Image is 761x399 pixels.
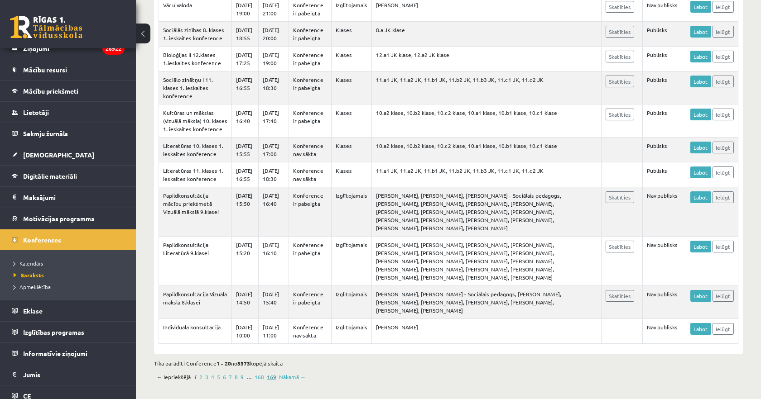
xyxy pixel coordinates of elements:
[232,47,259,71] td: [DATE] 17:25
[217,373,220,381] a: 5
[237,360,250,367] b: 3373
[267,373,276,381] a: 169
[289,138,332,162] td: Konference nav sākta
[372,286,602,319] td: [PERSON_NAME], [PERSON_NAME] - Sociālais pedagogs, [PERSON_NAME], [PERSON_NAME], [PERSON_NAME], [...
[690,191,711,203] a: Labot
[259,237,289,286] td: [DATE] 16:10
[23,87,78,95] span: Mācību priekšmeti
[713,109,734,120] a: Ielūgt
[12,166,125,186] a: Digitālie materiāli
[643,71,686,104] td: Publisks
[259,319,289,344] td: [DATE] 11:00
[14,271,44,279] span: Saraksts
[289,104,332,138] td: Konference ir pabeigta
[690,241,711,252] a: Labot
[259,162,289,187] td: [DATE] 18:30
[159,71,232,104] td: Sociālo zinātņu I 11. klases 1. ieskaites konference
[217,360,231,367] b: 1 - 20
[713,241,734,252] a: Ielūgt
[713,1,734,13] a: Ielūgt
[205,373,208,381] a: 3
[23,38,125,59] legend: Ziņojumi
[713,290,734,302] a: Ielūgt
[690,76,711,87] a: Labot
[246,373,252,381] span: …
[332,138,372,162] td: Klases
[643,47,686,71] td: Publisks
[643,162,686,187] td: Publisks
[12,208,125,229] a: Motivācijas programma
[232,138,259,162] td: [DATE] 15:55
[372,71,602,104] td: 11.a1 JK, 11.a2 JK, 11.b1 JK, 11.b2 JK, 11.b3 JK, 11.c1 JK, 11.c2 JK
[12,102,125,123] a: Lietotāji
[259,104,289,138] td: [DATE] 17:40
[159,162,232,187] td: Literatūras 11. klases 1. ieskaites konference
[713,142,734,153] a: Ielūgt
[713,323,734,335] a: Ielūgt
[372,104,602,138] td: 10.a2 klase, 10.b2 klase, 10.c2 klase, 10.a1 klase, 10.b1 klase, 10.c1 klase
[23,66,67,74] span: Mācību resursi
[211,373,214,381] a: 4
[14,283,127,291] a: Apmeklētība
[12,187,125,208] a: Maksājumi
[643,286,686,319] td: Nav publisks
[289,162,332,187] td: Konference nav sākta
[713,51,734,62] a: Ielūgt
[157,373,191,381] span: ← Iepriekšējā
[259,71,289,104] td: [DATE] 18:30
[690,166,711,178] a: Labot
[12,81,125,101] a: Mācību priekšmeti
[23,370,40,379] span: Jumis
[289,286,332,319] td: Konference ir pabeigta
[23,151,94,159] span: [DEMOGRAPHIC_DATA]
[372,47,602,71] td: 12.a1 JK klase, 12.a2 JK klase
[232,319,259,344] td: [DATE] 10:00
[606,109,634,120] a: Skatīties
[332,286,372,319] td: Izglītojamais
[332,187,372,237] td: Izglītojamais
[255,373,264,381] a: 168
[332,319,372,344] td: Izglītojamais
[289,47,332,71] td: Konference ir pabeigta
[232,237,259,286] td: [DATE] 15:20
[332,22,372,47] td: Klases
[289,237,332,286] td: Konference ir pabeigta
[690,26,711,38] a: Labot
[12,300,125,321] a: Eklase
[23,187,125,208] legend: Maksājumi
[23,108,49,116] span: Lietotāji
[102,43,125,55] i: 26922
[235,373,238,381] a: 8
[713,26,734,38] a: Ielūgt
[232,104,259,138] td: [DATE] 16:40
[193,373,197,381] em: 1
[159,22,232,47] td: Sociālās zinības 8. klases 1. ieskaites konference
[643,22,686,47] td: Publisks
[643,138,686,162] td: Publisks
[713,191,734,203] a: Ielūgt
[643,237,686,286] td: Nav publisks
[241,373,244,381] a: 9
[332,237,372,286] td: Izglītojamais
[159,319,232,344] td: Individuāla konsultācija
[232,71,259,104] td: [DATE] 16:55
[12,38,125,59] a: Ziņojumi26922
[14,260,43,267] span: Kalendārs
[23,172,77,180] span: Digitālie materiāli
[199,373,202,381] a: 2
[259,187,289,237] td: [DATE] 16:40
[690,51,711,62] a: Labot
[690,109,711,120] a: Labot
[289,319,332,344] td: Konference nav sākta
[259,47,289,71] td: [DATE] 19:00
[23,307,43,315] span: Eklase
[606,241,634,252] a: Skatīties
[690,142,711,153] a: Labot
[232,162,259,187] td: [DATE] 16:55
[12,123,125,144] a: Sekmju žurnāls
[159,138,232,162] td: Literatūras 10. klases 1. ieskaites konference
[332,162,372,187] td: Klases
[332,104,372,138] td: Klases
[372,22,602,47] td: 8.a JK klase
[279,373,306,381] a: Nākamā →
